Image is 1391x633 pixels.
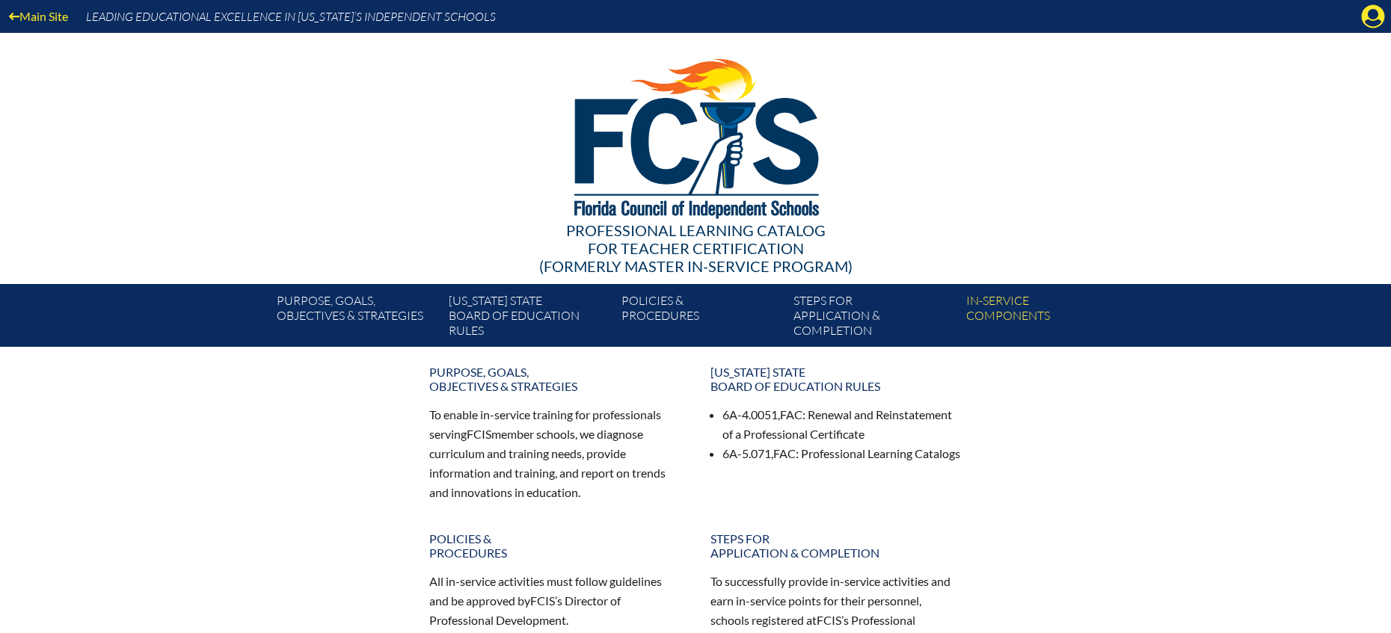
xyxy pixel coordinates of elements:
a: Steps forapplication & completion [701,525,971,566]
span: FAC [780,407,802,422]
p: To enable in-service training for professionals serving member schools, we diagnose curriculum an... [429,405,681,501]
a: [US_STATE] StateBoard of Education rules [443,290,615,347]
span: FCIS [467,427,491,441]
span: FCIS [817,613,841,627]
a: Main Site [3,6,74,26]
p: All in-service activities must follow guidelines and be approved by ’s Director of Professional D... [429,572,681,630]
svg: Manage account [1361,4,1385,28]
span: for Teacher Certification [588,239,804,257]
a: Policies &Procedures [615,290,787,347]
li: 6A-4.0051, : Renewal and Reinstatement of a Professional Certificate [722,405,962,444]
a: Policies &Procedures [420,525,690,566]
span: FCIS [530,593,555,608]
li: 6A-5.071, : Professional Learning Catalogs [722,444,962,463]
div: Professional Learning Catalog (formerly Master In-service Program) [265,221,1126,275]
span: FAC [773,446,796,460]
a: Purpose, goals,objectives & strategies [271,290,443,347]
a: [US_STATE] StateBoard of Education rules [701,359,971,399]
a: Steps forapplication & completion [787,290,959,347]
a: Purpose, goals,objectives & strategies [420,359,690,399]
a: In-servicecomponents [960,290,1132,347]
img: FCISlogo221.eps [541,33,850,237]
